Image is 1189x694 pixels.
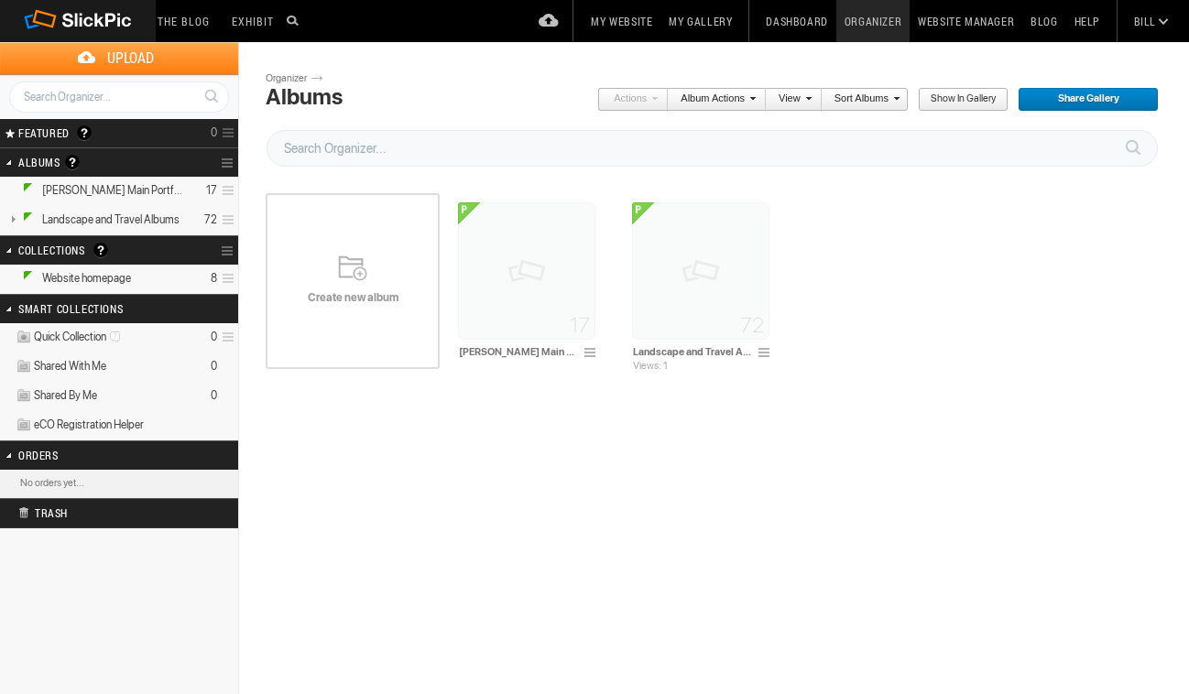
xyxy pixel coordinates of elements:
[16,359,32,374] img: ico_album_coll.png
[16,271,40,287] ins: Public Collection
[822,88,900,112] a: Sort Albums
[266,84,343,110] div: Albums
[16,330,32,345] img: ico_album_quick.png
[918,88,1009,112] a: Show in Gallery
[34,330,126,344] span: Quick Collection
[16,388,32,404] img: ico_album_coll.png
[458,202,595,340] img: pix.gif
[284,9,306,31] input: Search photos on SlickPic...
[267,130,1158,167] input: Search Organizer...
[20,477,84,489] b: No orders yet...
[34,388,97,403] span: Shared By Me
[18,236,172,264] h2: Collections
[42,271,131,286] span: Website homepage
[221,238,238,264] a: Collection Options
[2,271,19,285] a: Expand
[42,212,180,227] span: Landscape and Travel Albums
[42,183,185,198] span: Bill Ciminelli Main Portfolio
[18,499,189,526] h2: Trash
[633,360,668,372] span: Views: 1
[266,290,440,305] span: Create new album
[18,441,172,469] h2: Orders
[16,417,32,433] img: ico_album_coll.png
[570,318,590,332] span: 17
[458,343,579,360] input: Bill Ciminelli Main Portfolio
[18,295,172,322] h2: Smart Collections
[16,212,40,228] ins: Public Album
[13,125,70,140] span: FEATURED
[194,81,228,112] a: Search
[16,183,40,199] ins: Public Album
[34,359,106,374] span: Shared With Me
[766,88,812,112] a: View
[668,88,756,112] a: Album Actions
[2,183,19,197] a: Expand
[632,202,769,340] img: pix.gif
[18,148,172,177] h2: Albums
[22,42,238,74] span: Upload
[1018,88,1146,112] span: Share Gallery
[9,81,229,113] input: Search Organizer...
[918,88,996,112] span: Show in Gallery
[632,343,753,360] input: Landscape and Travel Albums
[740,318,764,332] span: 72
[34,417,144,432] span: eCO Registration Helper
[597,88,658,112] a: Actions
